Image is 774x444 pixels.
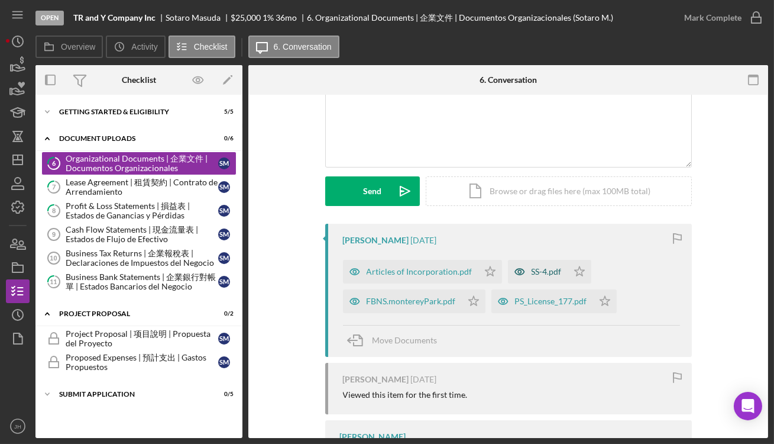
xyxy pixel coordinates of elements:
[274,42,332,52] label: 6. Conversation
[106,36,165,58] button: Activity
[343,289,485,313] button: FBNS.montereyPark.pdf
[340,432,406,442] div: [PERSON_NAME]
[50,255,57,262] tspan: 10
[411,375,437,384] time: 2025-08-18 21:59
[218,252,230,264] div: S M
[508,260,591,284] button: SS-4.pdf
[66,201,218,220] div: Profit & Loss Statements | 損益表 | Estados de Ganancias y Pérdidas
[218,181,230,193] div: S M
[122,75,156,85] div: Checklist
[325,176,420,206] button: Send
[343,236,409,245] div: [PERSON_NAME]
[41,199,237,223] a: 8Profit & Loss Statements | 損益表 | Estados de Ganancias y PérdidasSM
[66,249,218,268] div: Business Tax Returns | 企業報稅表 | Declaraciones de Impuestos del Negocio
[263,13,274,22] div: 1 %
[248,36,339,58] button: 6. Conversation
[35,11,64,25] div: Open
[343,375,409,384] div: [PERSON_NAME]
[276,13,297,22] div: 36 mo
[166,13,231,22] div: Sotaro Masuda
[14,423,21,430] text: JH
[35,36,103,58] button: Overview
[515,297,587,306] div: PS_License_177.pdf
[131,42,157,52] label: Activity
[41,223,237,246] a: 9Cash Flow Statements | 現金流量表 | Estados de Flujo de EfectivoSM
[684,6,741,30] div: Mark Complete
[532,267,562,276] div: SS-4.pdf
[363,176,381,206] div: Send
[50,278,57,285] tspan: 11
[218,157,230,169] div: S M
[480,75,537,85] div: 6. Conversation
[212,391,234,398] div: 0 / 5
[73,13,156,22] b: TR and Y Company Inc
[672,6,768,30] button: Mark Complete
[194,42,228,52] label: Checklist
[41,350,237,374] a: Proposed Expenses | 預計支出 | Gastos PropuestosSM
[343,260,502,284] button: Articles of Incorporation.pdf
[52,183,56,191] tspan: 7
[491,289,617,313] button: PS_License_177.pdf
[6,414,30,438] button: JH
[367,297,456,306] div: FBNS.montereyPark.pdf
[231,12,261,22] span: $25,000
[66,353,218,372] div: Proposed Expenses | 預計支出 | Gastos Propuestos
[218,229,230,240] div: S M
[307,13,613,22] div: 6. Organizational Documents | 企業文件 | Documentos Organizacionales (Sotaro M.)
[52,207,56,214] tspan: 8
[212,108,234,115] div: 5 / 5
[411,236,437,245] time: 2025-08-28 00:38
[59,108,204,115] div: Getting Started & Eligibility
[367,267,472,276] div: Articles of Incorporation.pdf
[59,310,204,317] div: Project Proposal
[52,231,56,238] tspan: 9
[41,327,237,350] a: Project Proposal | 项目說明 | Propuesta del ProyectoSM
[41,246,237,270] a: 10Business Tax Returns | 企業報稅表 | Declaraciones de Impuestos del NegocioSM
[59,391,204,398] div: Submit Application
[169,36,235,58] button: Checklist
[52,159,56,167] tspan: 6
[41,175,237,199] a: 7Lease Agreement | 租賃契約 | Contrato de ArrendamientoSM
[218,276,230,288] div: S M
[373,335,438,345] span: Move Documents
[218,356,230,368] div: S M
[66,329,218,348] div: Project Proposal | 项目說明 | Propuesta del Proyecto
[212,310,234,317] div: 0 / 2
[41,270,237,294] a: 11Business Bank Statements | 企業銀行對帳單 | Estados Bancarios del NegocioSM
[343,390,468,400] div: Viewed this item for the first time.
[66,272,218,291] div: Business Bank Statements | 企業銀行對帳單 | Estados Bancarios del Negocio
[41,152,237,175] a: 6Organizational Documents | 企業文件 | Documentos OrganizacionalesSM
[66,154,218,173] div: Organizational Documents | 企業文件 | Documentos Organizacionales
[66,178,218,197] div: Lease Agreement | 租賃契約 | Contrato de Arrendamiento
[734,392,762,420] div: Open Intercom Messenger
[218,205,230,217] div: S M
[343,326,449,355] button: Move Documents
[218,333,230,345] div: S M
[61,42,95,52] label: Overview
[212,135,234,142] div: 0 / 6
[59,135,204,142] div: Document Uploads
[66,225,218,244] div: Cash Flow Statements | 現金流量表 | Estados de Flujo de Efectivo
